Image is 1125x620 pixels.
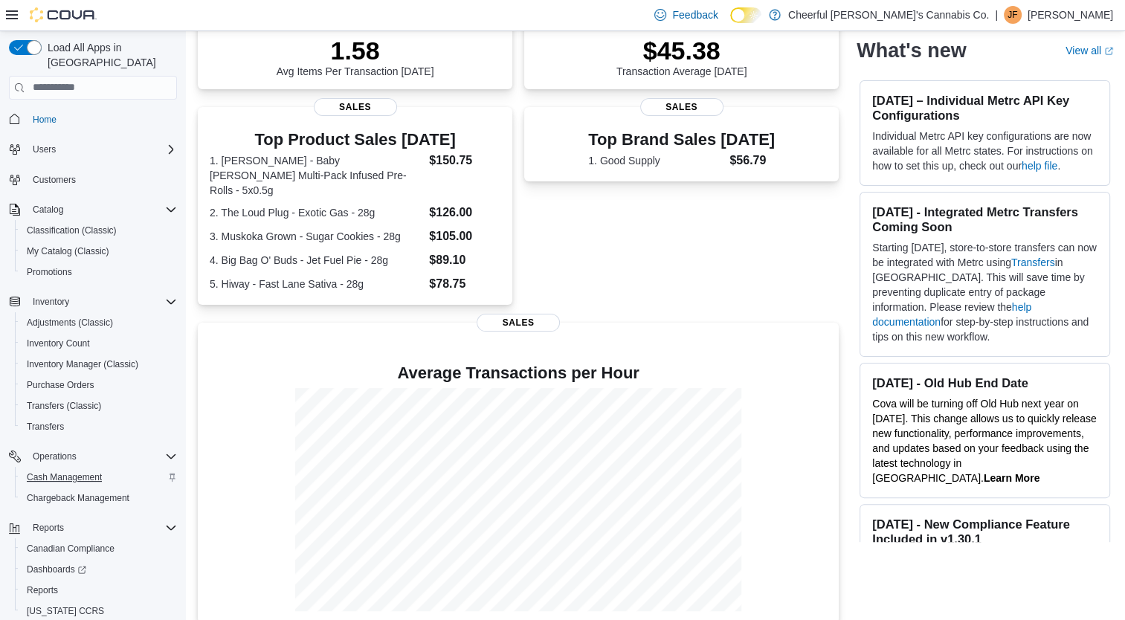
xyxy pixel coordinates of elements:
[27,293,177,311] span: Inventory
[21,263,78,281] a: Promotions
[3,199,183,220] button: Catalog
[616,36,747,65] p: $45.38
[27,421,64,433] span: Transfers
[27,492,129,504] span: Chargeback Management
[15,262,183,282] button: Promotions
[15,559,183,580] a: Dashboards
[27,564,86,575] span: Dashboards
[588,153,723,168] dt: 1. Good Supply
[21,376,177,394] span: Purchase Orders
[15,312,183,333] button: Adjustments (Classic)
[33,143,56,155] span: Users
[27,171,82,189] a: Customers
[27,448,177,465] span: Operations
[730,7,761,23] input: Dark Mode
[1066,45,1113,56] a: View allExternal link
[210,253,423,268] dt: 4. Big Bag O' Buds - Jet Fuel Pie - 28g
[27,293,75,311] button: Inventory
[21,376,100,394] a: Purchase Orders
[21,540,177,558] span: Canadian Compliance
[21,602,177,620] span: Washington CCRS
[984,472,1039,484] a: Learn More
[30,7,97,22] img: Cova
[872,240,1097,344] p: Starting [DATE], store-to-store transfers can now be integrated with Metrc using in [GEOGRAPHIC_D...
[210,229,423,244] dt: 3. Muskoka Grown - Sugar Cookies - 28g
[27,170,177,189] span: Customers
[21,335,96,352] a: Inventory Count
[729,152,775,169] dd: $56.79
[1008,6,1017,24] span: JF
[872,398,1096,484] span: Cova will be turning off Old Hub next year on [DATE]. This change allows us to quickly release ne...
[21,581,177,599] span: Reports
[210,153,423,198] dt: 1. [PERSON_NAME] - Baby [PERSON_NAME] Multi-Pack Infused Pre-Rolls - 5x0.5g
[640,98,723,116] span: Sales
[477,314,560,332] span: Sales
[210,277,423,291] dt: 5. Hiway - Fast Lane Sativa - 28g
[210,205,423,220] dt: 2. The Loud Plug - Exotic Gas - 28g
[21,489,135,507] a: Chargeback Management
[21,397,177,415] span: Transfers (Classic)
[872,204,1097,234] h3: [DATE] - Integrated Metrc Transfers Coming Soon
[3,517,183,538] button: Reports
[995,6,998,24] p: |
[27,519,177,537] span: Reports
[21,540,120,558] a: Canadian Compliance
[277,36,434,77] div: Avg Items Per Transaction [DATE]
[210,131,500,149] h3: Top Product Sales [DATE]
[21,418,70,436] a: Transfers
[15,375,183,395] button: Purchase Orders
[21,222,123,239] a: Classification (Classic)
[27,141,62,158] button: Users
[429,227,500,245] dd: $105.00
[872,517,1097,546] h3: [DATE] - New Compliance Feature Included in v1.30.1
[21,489,177,507] span: Chargeback Management
[27,543,115,555] span: Canadian Compliance
[429,204,500,222] dd: $126.00
[3,139,183,160] button: Users
[27,245,109,257] span: My Catalog (Classic)
[33,451,77,462] span: Operations
[15,241,183,262] button: My Catalog (Classic)
[21,263,177,281] span: Promotions
[15,538,183,559] button: Canadian Compliance
[277,36,434,65] p: 1.58
[1104,47,1113,56] svg: External link
[3,446,183,467] button: Operations
[1022,160,1057,172] a: help file
[21,397,107,415] a: Transfers (Classic)
[21,581,64,599] a: Reports
[27,201,177,219] span: Catalog
[872,375,1097,390] h3: [DATE] - Old Hub End Date
[210,364,827,382] h4: Average Transactions per Hour
[27,358,138,370] span: Inventory Manager (Classic)
[27,111,62,129] a: Home
[33,522,64,534] span: Reports
[33,174,76,186] span: Customers
[15,467,183,488] button: Cash Management
[21,314,177,332] span: Adjustments (Classic)
[27,448,83,465] button: Operations
[21,602,110,620] a: [US_STATE] CCRS
[27,110,177,129] span: Home
[21,242,115,260] a: My Catalog (Classic)
[21,468,177,486] span: Cash Management
[1028,6,1113,24] p: [PERSON_NAME]
[3,169,183,190] button: Customers
[1011,256,1055,268] a: Transfers
[429,275,500,293] dd: $78.75
[15,333,183,354] button: Inventory Count
[3,291,183,312] button: Inventory
[27,266,72,278] span: Promotions
[1004,6,1022,24] div: Jason Fitzpatrick
[21,222,177,239] span: Classification (Classic)
[788,6,989,24] p: Cheerful [PERSON_NAME]'s Cannabis Co.
[429,251,500,269] dd: $89.10
[21,355,144,373] a: Inventory Manager (Classic)
[27,400,101,412] span: Transfers (Classic)
[42,40,177,70] span: Load All Apps in [GEOGRAPHIC_DATA]
[21,242,177,260] span: My Catalog (Classic)
[21,561,92,578] a: Dashboards
[27,141,177,158] span: Users
[672,7,718,22] span: Feedback
[588,131,775,149] h3: Top Brand Sales [DATE]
